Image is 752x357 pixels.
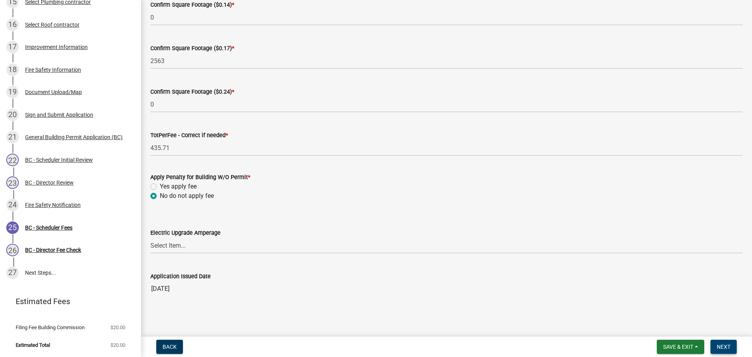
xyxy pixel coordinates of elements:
[16,343,50,348] span: Estimated Total
[6,294,128,309] a: Estimated Fees
[25,89,82,95] div: Document Upload/Map
[160,191,214,201] label: No do not apply fee
[16,325,85,330] span: Filing Fee Building Commission
[710,340,737,354] button: Next
[25,225,72,230] div: BC - Scheduler Fees
[6,109,19,121] div: 20
[717,344,730,350] span: Next
[6,18,19,31] div: 16
[150,230,221,236] label: Electric Upgrade Amperage
[6,176,19,189] div: 23
[25,180,74,185] div: BC - Director Review
[6,63,19,76] div: 18
[150,274,211,279] label: Application Issued Date
[6,199,19,211] div: 24
[657,340,704,354] button: Save & Exit
[150,46,234,51] label: Confirm Square Footage ($0.17)
[110,325,125,330] span: $20.00
[150,89,234,95] label: Confirm Square Footage ($0.24)
[25,112,93,118] div: Sign and Submit Application
[6,154,19,166] div: 22
[6,131,19,143] div: 21
[160,182,197,191] label: Yes apply fee
[6,221,19,234] div: 25
[150,175,250,180] label: Apply Penalty for Building W/O Permit
[156,340,183,354] button: Back
[6,244,19,256] div: 26
[663,344,693,350] span: Save & Exit
[163,344,177,350] span: Back
[6,86,19,98] div: 19
[110,343,125,348] span: $20.00
[25,44,88,50] div: Improvement Information
[150,133,228,138] label: TotPerFee - Correct if needed
[25,202,81,208] div: Fire Safety Notification
[6,41,19,53] div: 17
[25,134,123,140] div: General Building Permit Application (BC)
[150,2,234,8] label: Confirm Square Footage ($0.14)
[25,22,80,27] div: Select Roof contractor
[6,266,19,279] div: 27
[25,247,81,253] div: BC - Director Fee Check
[25,67,81,72] div: Fire Safety Information
[25,157,93,163] div: BC - Scheduler Initial Review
